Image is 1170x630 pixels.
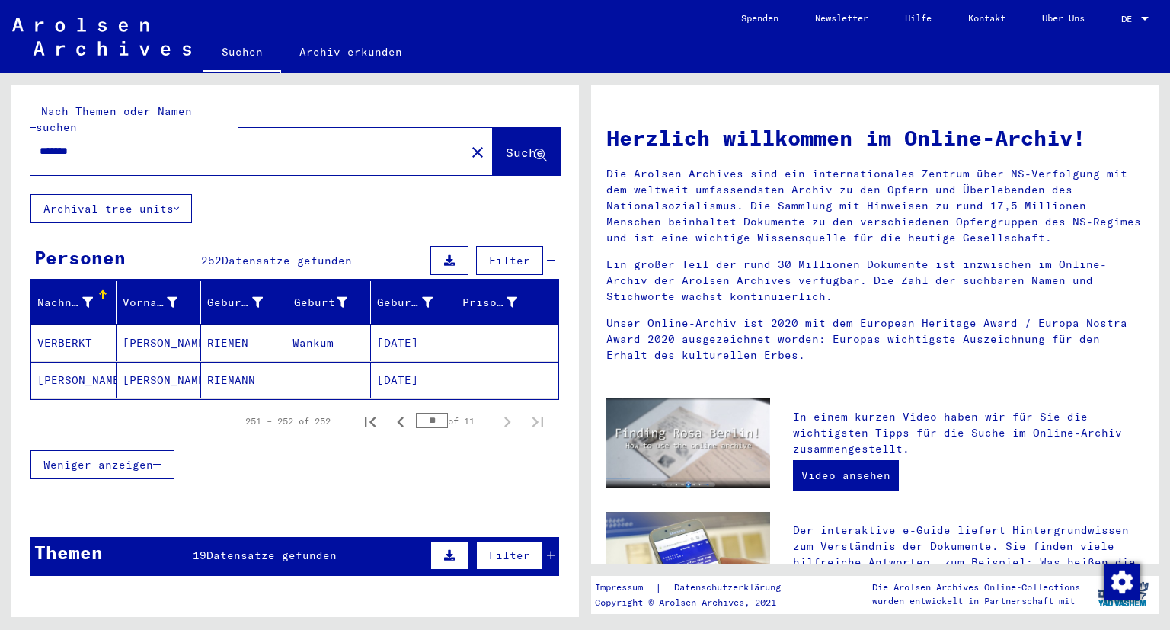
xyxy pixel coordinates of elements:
span: Weniger anzeigen [43,458,153,472]
button: Previous page [385,406,416,437]
div: Prisoner # [462,295,518,311]
button: Filter [476,246,543,275]
button: Weniger anzeigen [30,450,174,479]
button: Clear [462,136,493,167]
button: First page [355,406,385,437]
span: 19 [193,548,206,562]
div: Geburt‏ [292,295,348,311]
div: Nachname [37,290,116,315]
div: Vorname [123,290,201,315]
a: Archiv erkunden [281,34,420,70]
mat-cell: Wankum [286,325,372,361]
mat-header-cell: Geburt‏ [286,281,372,324]
div: Vorname [123,295,178,311]
img: Arolsen_neg.svg [12,18,191,56]
div: Geburtsdatum [377,295,433,311]
div: | [595,580,799,596]
div: Geburtsname [207,295,263,311]
mat-header-cell: Geburtsname [201,281,286,324]
a: Datenschutzerklärung [662,580,799,596]
span: Datensätze gefunden [222,254,352,267]
div: Nachname [37,295,93,311]
p: In einem kurzen Video haben wir für Sie die wichtigsten Tipps für die Suche im Online-Archiv zusa... [793,409,1143,457]
img: Zustimmung ändern [1104,564,1140,600]
mat-cell: VERBERKT [31,325,117,361]
mat-cell: RIEMANN [201,362,286,398]
div: Geburtsname [207,290,286,315]
h1: Herzlich willkommen im Online-Archiv! [606,122,1143,154]
p: Copyright © Arolsen Archives, 2021 [595,596,799,609]
div: of 11 [416,414,492,428]
span: Datensätze gefunden [206,548,337,562]
button: Suche [493,128,560,175]
span: Filter [489,254,530,267]
div: Geburtsdatum [377,290,456,315]
div: Geburt‏ [292,290,371,315]
p: Unser Online-Archiv ist 2020 mit dem European Heritage Award / Europa Nostra Award 2020 ausgezeic... [606,315,1143,363]
button: Filter [476,541,543,570]
mat-label: Nach Themen oder Namen suchen [36,104,192,134]
div: Zustimmung ändern [1103,563,1140,600]
img: eguide.jpg [606,512,770,622]
mat-cell: [PERSON_NAME] [117,325,202,361]
p: Ein großer Teil der rund 30 Millionen Dokumente ist inzwischen im Online-Archiv der Arolsen Archi... [606,257,1143,305]
img: video.jpg [606,398,770,488]
mat-cell: [DATE] [371,362,456,398]
p: Die Arolsen Archives sind ein internationales Zentrum über NS-Verfolgung mit dem weltweit umfasse... [606,166,1143,246]
p: Der interaktive e-Guide liefert Hintergrundwissen zum Verständnis der Dokumente. Sie finden viele... [793,523,1143,603]
div: Personen [34,244,126,271]
mat-header-cell: Geburtsdatum [371,281,456,324]
button: Next page [492,406,523,437]
span: Suche [506,145,544,160]
div: Prisoner # [462,290,541,315]
a: Impressum [595,580,655,596]
span: Filter [489,548,530,562]
div: 251 – 252 of 252 [245,414,331,428]
mat-cell: [DATE] [371,325,456,361]
mat-cell: [PERSON_NAME] [117,362,202,398]
span: DE [1121,14,1138,24]
button: Archival tree units [30,194,192,223]
mat-header-cell: Vorname [117,281,202,324]
mat-cell: [PERSON_NAME] [31,362,117,398]
button: Last page [523,406,553,437]
p: wurden entwickelt in Partnerschaft mit [872,594,1080,608]
p: Die Arolsen Archives Online-Collections [872,580,1080,594]
mat-header-cell: Prisoner # [456,281,559,324]
img: yv_logo.png [1095,575,1152,613]
mat-cell: RIEMEN [201,325,286,361]
div: Themen [34,539,103,566]
a: Suchen [203,34,281,73]
mat-icon: close [468,143,487,161]
a: Video ansehen [793,460,899,491]
mat-header-cell: Nachname [31,281,117,324]
span: 252 [201,254,222,267]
